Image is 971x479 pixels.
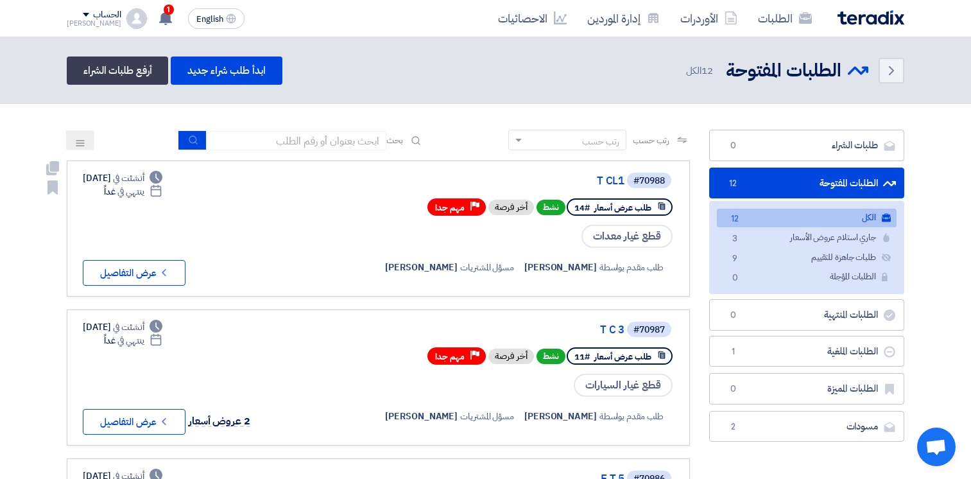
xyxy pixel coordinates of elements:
[385,410,458,423] span: [PERSON_NAME]
[717,209,897,227] a: الكل
[171,57,282,85] a: ابدأ طلب شراء جديد
[196,15,223,24] span: English
[537,200,565,215] span: نشط
[727,213,743,226] span: 12
[599,410,664,423] span: طلب مقدم بواسطة
[727,252,743,266] span: 9
[599,261,664,274] span: طلب مقدم بواسطة
[488,349,534,364] div: أخر فرصة
[113,171,144,185] span: أنشئت في
[594,202,651,214] span: طلب عرض أسعار
[594,351,651,363] span: طلب عرض أسعار
[726,58,841,83] h2: الطلبات المفتوحة
[633,177,665,186] div: #70988
[709,168,904,199] a: الطلبات المفتوحة12
[725,383,741,396] span: 0
[582,135,619,148] div: رتب حسب
[709,130,904,161] a: طلبات الشراء0
[164,4,174,15] span: 1
[368,175,624,187] a: T CL1
[633,134,669,147] span: رتب حسب
[113,320,144,334] span: أنشئت في
[537,349,565,364] span: نشط
[207,131,386,150] input: ابحث بعنوان أو رقم الطلب
[709,373,904,405] a: الطلبات المميزة0
[725,139,741,152] span: 0
[368,324,624,336] a: T C 3
[117,334,144,347] span: ينتهي في
[574,374,673,397] span: قطع غيار السيارات
[577,3,670,33] a: إدارة الموردين
[917,428,956,466] a: Open chat
[83,171,162,185] div: [DATE]
[460,261,514,274] span: مسؤل المشتريات
[717,248,897,267] a: طلبات جاهزة للتقييم
[581,225,673,248] span: قطع غيار معدات
[435,202,465,214] span: مهم جدا
[435,351,465,363] span: مهم جدا
[386,134,403,147] span: بحث
[686,64,716,78] span: الكل
[524,410,597,423] span: [PERSON_NAME]
[104,185,162,198] div: غداً
[725,309,741,322] span: 0
[838,10,904,25] img: Teradix logo
[488,3,577,33] a: الاحصائيات
[524,261,597,274] span: [PERSON_NAME]
[717,229,897,247] a: جاري استلام عروض الأسعار
[188,8,245,29] button: English
[83,260,185,286] button: عرض التفاصيل
[725,177,741,190] span: 12
[83,320,162,334] div: [DATE]
[727,232,743,246] span: 3
[67,57,168,85] a: أرفع طلبات الشراء
[104,334,162,347] div: غداً
[83,409,185,435] button: عرض التفاصيل
[93,10,121,21] div: الحساب
[709,299,904,331] a: الطلبات المنتهية0
[725,421,741,433] span: 2
[67,20,121,27] div: [PERSON_NAME]
[709,336,904,367] a: الطلبات الملغية1
[670,3,748,33] a: الأوردرات
[574,202,590,214] span: #14
[126,8,147,29] img: profile_test.png
[189,414,250,429] span: 2 عروض أسعار
[709,411,904,442] a: مسودات2
[727,272,743,285] span: 0
[717,268,897,286] a: الطلبات المؤجلة
[574,351,590,363] span: #11
[725,345,741,358] span: 1
[701,64,713,78] span: 12
[488,200,534,215] div: أخر فرصة
[385,261,458,274] span: [PERSON_NAME]
[748,3,822,33] a: الطلبات
[117,185,144,198] span: ينتهي في
[633,326,665,335] div: #70987
[460,410,514,423] span: مسؤل المشتريات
